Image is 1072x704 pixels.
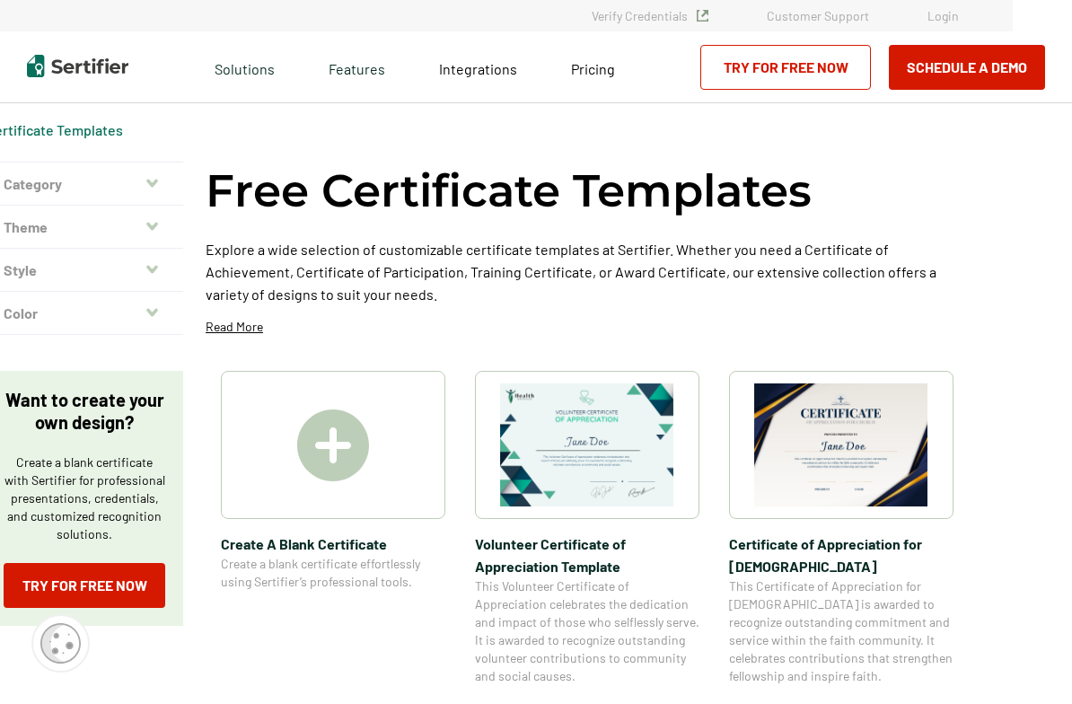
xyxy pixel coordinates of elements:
[329,56,385,78] span: Features
[40,623,81,664] img: Cookie Popup Icon
[592,8,708,23] a: Verify Credentials
[297,409,369,481] img: Create A Blank Certificate
[4,389,165,434] p: Want to create your own design?
[206,238,968,305] p: Explore a wide selection of customizable certificate templates at Sertifier. Whether you need a C...
[500,383,674,506] img: Volunteer Certificate of Appreciation Template
[206,162,812,220] h1: Free Certificate Templates
[729,371,953,685] a: Certificate of Appreciation for Church​Certificate of Appreciation for [DEMOGRAPHIC_DATA]​This Ce...
[927,8,959,23] a: Login
[729,577,953,685] span: This Certificate of Appreciation for [DEMOGRAPHIC_DATA] is awarded to recognize outstanding commi...
[571,60,615,77] span: Pricing
[697,10,708,22] img: Verified
[4,453,165,543] p: Create a blank certificate with Sertifier for professional presentations, credentials, and custom...
[221,532,445,555] span: Create A Blank Certificate
[767,8,869,23] a: Customer Support
[439,56,517,78] a: Integrations
[700,45,871,90] a: Try for Free Now
[4,563,165,608] a: Try for Free Now
[475,577,699,685] span: This Volunteer Certificate of Appreciation celebrates the dedication and impact of those who self...
[27,55,128,77] img: Sertifier | Digital Credentialing Platform
[475,532,699,577] span: Volunteer Certificate of Appreciation Template
[206,318,263,336] p: Read More
[754,383,928,506] img: Certificate of Appreciation for Church​
[215,56,275,78] span: Solutions
[571,56,615,78] a: Pricing
[729,532,953,577] span: Certificate of Appreciation for [DEMOGRAPHIC_DATA]​
[439,60,517,77] span: Integrations
[889,45,1045,90] button: Schedule a Demo
[221,555,445,591] span: Create a blank certificate effortlessly using Sertifier’s professional tools.
[982,618,1072,704] iframe: Chat Widget
[475,371,699,685] a: Volunteer Certificate of Appreciation TemplateVolunteer Certificate of Appreciation TemplateThis ...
